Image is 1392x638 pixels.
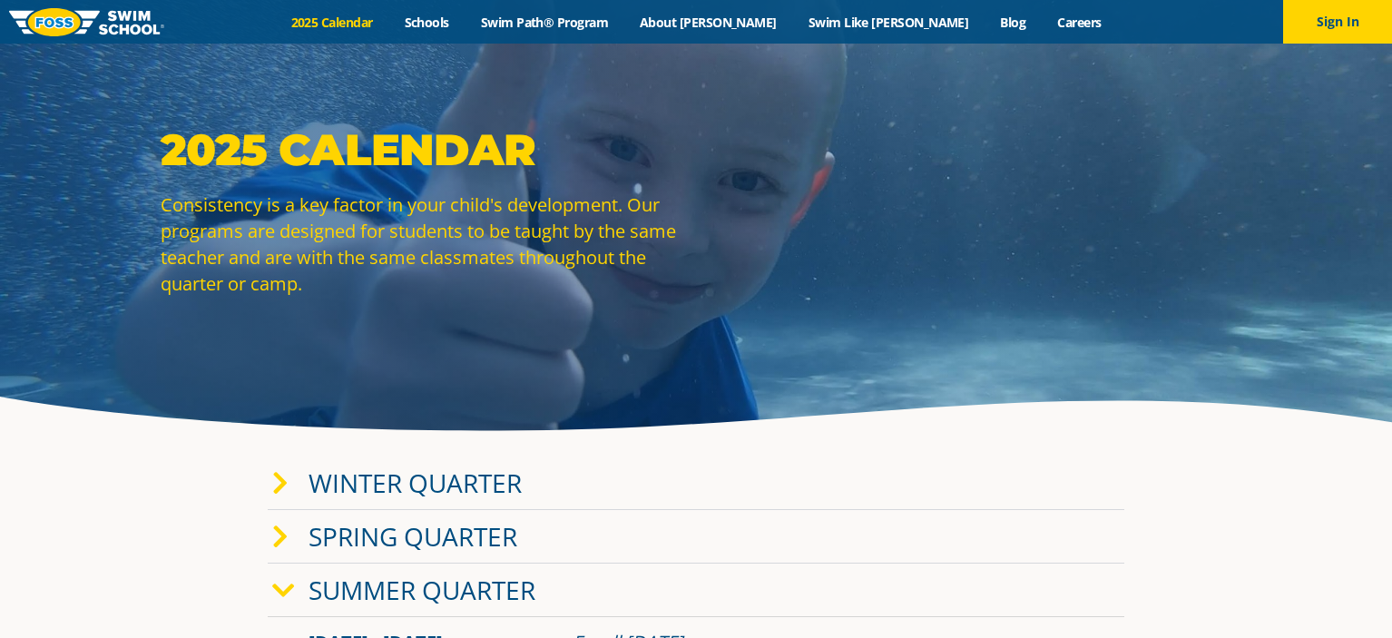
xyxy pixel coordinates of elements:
[9,8,164,36] img: FOSS Swim School Logo
[309,573,535,607] a: Summer Quarter
[624,14,793,31] a: About [PERSON_NAME]
[161,123,535,176] strong: 2025 Calendar
[1042,14,1117,31] a: Careers
[309,466,522,500] a: Winter Quarter
[388,14,465,31] a: Schools
[161,191,687,297] p: Consistency is a key factor in your child's development. Our programs are designed for students t...
[985,14,1042,31] a: Blog
[275,14,388,31] a: 2025 Calendar
[309,519,517,554] a: Spring Quarter
[465,14,623,31] a: Swim Path® Program
[792,14,985,31] a: Swim Like [PERSON_NAME]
